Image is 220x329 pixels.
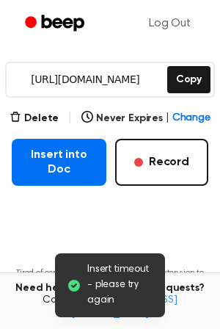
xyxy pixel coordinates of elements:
a: [EMAIL_ADDRESS][DOMAIN_NAME] [71,295,177,319]
span: | [166,111,169,126]
span: | [67,109,73,127]
button: Insert into Doc [12,139,106,186]
a: Log Out [134,6,205,41]
span: Contact us [9,294,211,320]
span: Insert timeout - please try again [87,262,153,308]
span: Change [172,111,210,126]
button: Delete [10,111,59,126]
button: Never Expires|Change [81,111,210,126]
button: Copy [167,66,210,93]
button: Record [115,139,208,186]
a: Beep [15,10,98,38]
p: Tired of copying and pasting? Use the extension to automatically insert your recordings. [12,268,208,290]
